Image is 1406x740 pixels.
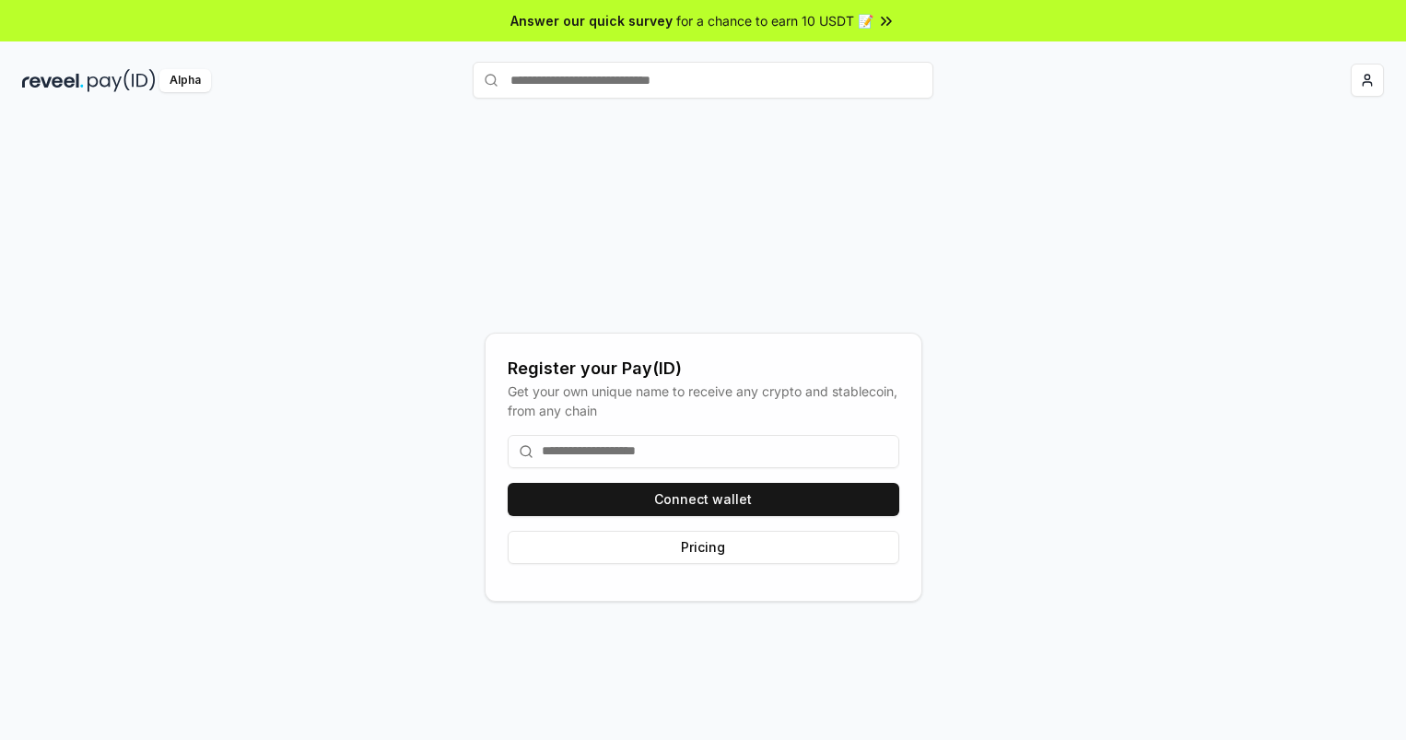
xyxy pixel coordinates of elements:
div: Alpha [159,69,211,92]
button: Connect wallet [508,483,899,516]
span: Answer our quick survey [510,11,673,30]
img: pay_id [88,69,156,92]
div: Get your own unique name to receive any crypto and stablecoin, from any chain [508,382,899,420]
span: for a chance to earn 10 USDT 📝 [676,11,873,30]
img: reveel_dark [22,69,84,92]
button: Pricing [508,531,899,564]
div: Register your Pay(ID) [508,356,899,382]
